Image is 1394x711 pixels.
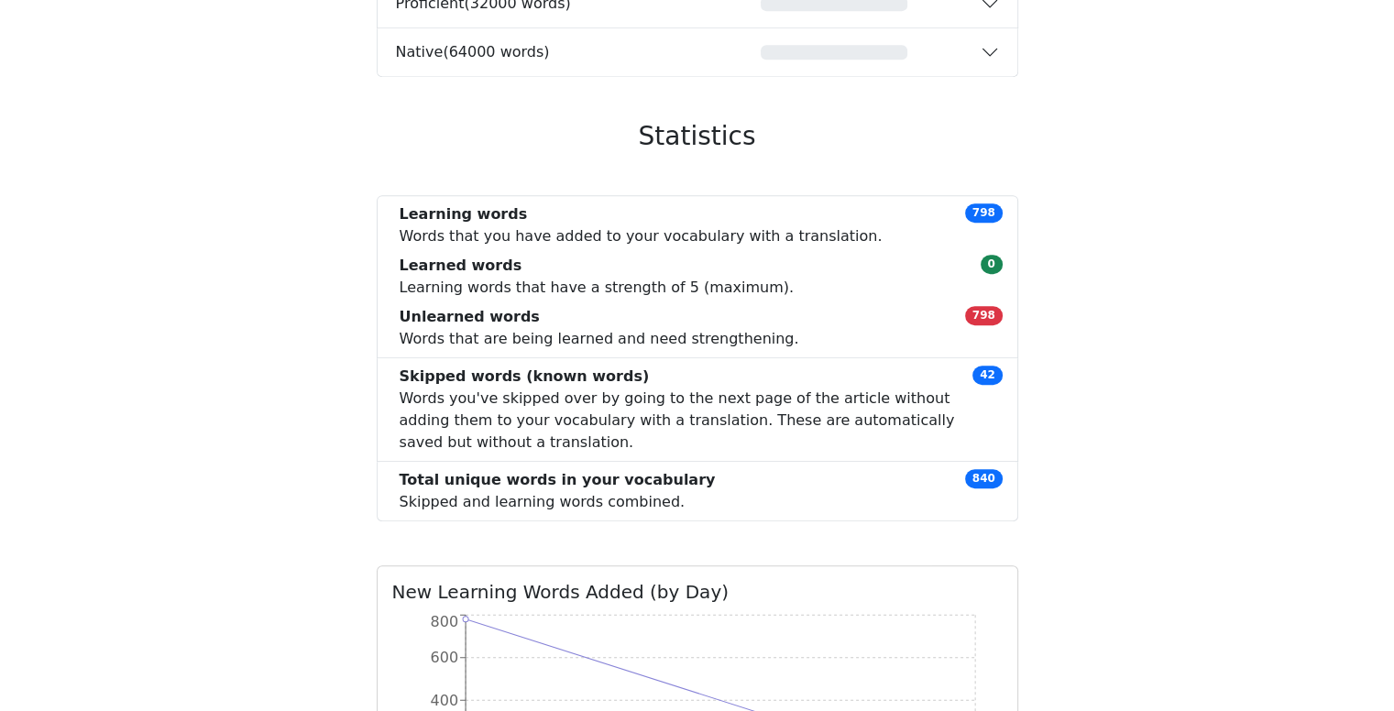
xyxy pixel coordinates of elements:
[981,255,1003,273] span: 0
[430,649,458,666] tspan: 600
[400,203,883,247] div: Words that you have added to your vocabulary with a translation.
[965,203,1003,222] span: 798
[972,366,1002,384] span: 42
[400,255,795,299] div: Learning words that have a strength of 5 (maximum).
[392,581,1003,603] div: New Learning Words Added (by Day)
[400,366,973,454] div: Words you've skipped over by going to the next page of the article without adding them to your vo...
[400,203,883,225] div: Learning words
[377,121,1018,152] h3: Statistics
[965,469,1003,487] span: 840
[400,469,716,513] div: Skipped and learning words combined.
[965,306,1003,324] span: 798
[400,306,799,328] div: Unlearned words
[430,692,458,709] tspan: 400
[396,43,688,60] div: Native ( 64000 words )
[400,366,973,388] div: Skipped words (known words)
[430,613,458,630] tspan: 800
[378,28,1017,76] button: Native(64000 words)
[400,469,716,491] div: Total unique words in your vocabulary
[400,255,795,277] div: Learned words
[400,306,799,350] div: Words that are being learned and need strengthening.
